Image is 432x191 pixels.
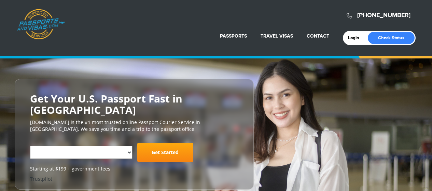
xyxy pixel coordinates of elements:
a: Passports [220,33,247,39]
a: Travel Visas [261,33,293,39]
p: [DOMAIN_NAME] is the #1 most trusted online Passport Courier Service in [GEOGRAPHIC_DATA]. We sav... [30,119,238,133]
a: Trustpilot [30,176,52,182]
a: Get Started [137,143,193,162]
a: Login [348,35,364,41]
h2: Get Your U.S. Passport Fast in [GEOGRAPHIC_DATA] [30,93,238,115]
a: Check Status [368,32,415,44]
a: [PHONE_NUMBER] [357,12,410,19]
a: Passports & [DOMAIN_NAME] [17,9,65,40]
span: Starting at $199 + government fees [30,165,238,172]
a: Contact [307,33,329,39]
